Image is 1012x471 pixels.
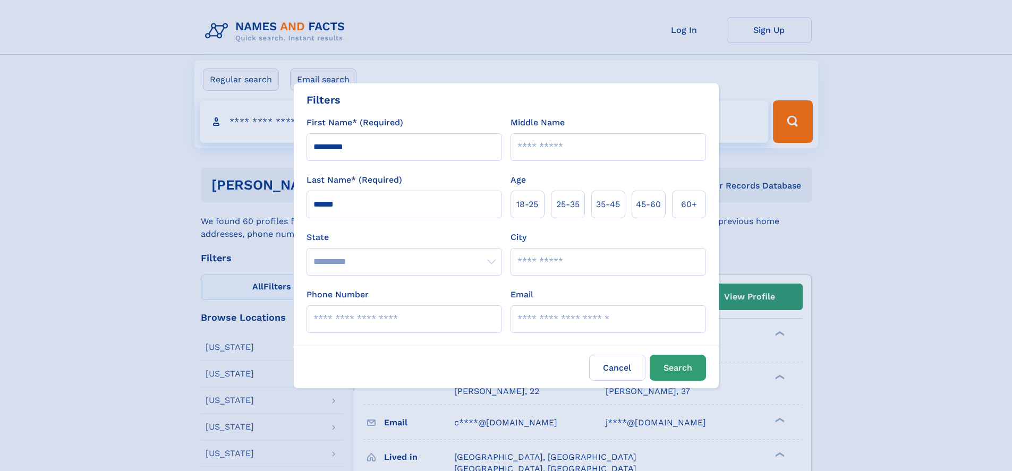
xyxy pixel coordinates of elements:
[307,231,502,244] label: State
[650,355,706,381] button: Search
[516,198,538,211] span: 18‑25
[511,174,526,186] label: Age
[556,198,580,211] span: 25‑35
[511,116,565,129] label: Middle Name
[589,355,645,381] label: Cancel
[307,288,369,301] label: Phone Number
[307,92,341,108] div: Filters
[511,288,533,301] label: Email
[511,231,526,244] label: City
[307,116,403,129] label: First Name* (Required)
[681,198,697,211] span: 60+
[307,174,402,186] label: Last Name* (Required)
[636,198,661,211] span: 45‑60
[596,198,620,211] span: 35‑45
